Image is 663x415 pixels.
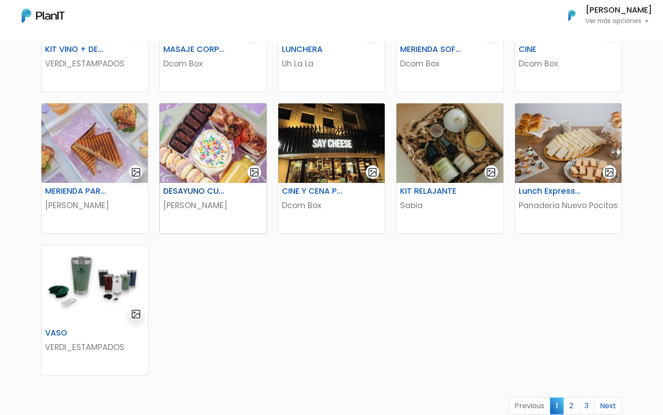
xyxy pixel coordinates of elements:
[278,103,385,183] img: thumb_WhatsApp_Image_2024-05-31_at_10.12.15.jpeg
[41,103,148,234] a: gallery-light MERIENDA PARA 2 [PERSON_NAME]
[585,6,652,14] h6: [PERSON_NAME]
[158,45,231,54] h6: MASAJE CORPORAL
[368,167,378,177] img: gallery-light
[22,9,64,23] img: PlanIt Logo
[579,397,594,415] a: 3
[276,45,350,54] h6: LUNCHERA
[249,167,260,177] img: gallery-light
[41,245,148,376] a: gallery-light VASO VERDI_ESTAMPADOS
[395,45,468,54] h6: MERIENDA SOFITEL
[45,341,144,353] p: VERDI_ESTAMPADOS
[563,397,579,415] a: 2
[557,4,652,27] button: PlanIt Logo [PERSON_NAME] Ver más opciones
[131,167,141,177] img: gallery-light
[594,397,622,415] a: Next
[278,103,385,234] a: gallery-light CINE Y CENA PARA 2 Dcom Box
[41,103,148,183] img: thumb_thumb_194E8C92-9FC3-430B-9E41-01D9E9B75AED.jpeg
[486,167,496,177] img: gallery-light
[45,58,144,70] p: VERDI_ESTAMPADOS
[515,103,622,234] a: gallery-light Lunch Express 5 personas Panadería Nuevo Pocitos
[158,187,231,196] h6: DESAYUNO CUMPLE PARA 1
[562,5,582,25] img: PlanIt Logo
[550,397,564,414] span: 1
[163,58,262,70] p: Dcom Box
[163,200,262,211] p: [PERSON_NAME]
[282,58,381,70] p: Uh La La
[515,103,622,183] img: thumb_WhatsApp_Image_2024-05-07_at_13.48.22.jpeg
[160,103,266,183] img: thumb_WhatsApp_Image_2025-02-28_at_13.43.42__2_.jpeg
[395,187,468,196] h6: KIT RELAJANTE
[513,45,587,54] h6: CINE
[40,45,113,54] h6: KIT VINO + DESCORCHADOR
[131,309,141,319] img: gallery-light
[604,167,615,177] img: gallery-light
[45,200,144,211] p: [PERSON_NAME]
[519,58,618,70] p: Dcom Box
[396,103,503,234] a: gallery-light KIT RELAJANTE Sabia
[159,103,267,234] a: gallery-light DESAYUNO CUMPLE PARA 1 [PERSON_NAME]
[41,245,148,325] img: thumb_Captura_de_pantalla_2025-05-29_133446.png
[400,200,499,211] p: Sabia
[40,328,113,338] h6: VASO
[276,187,350,196] h6: CINE Y CENA PARA 2
[585,18,652,24] p: Ver más opciones
[40,187,113,196] h6: MERIENDA PARA 2
[519,200,618,211] p: Panadería Nuevo Pocitos
[396,103,503,183] img: thumb_9A159ECA-3452-4DC8-A68F-9EF8AB81CC9F.jpeg
[400,58,499,70] p: Dcom Box
[46,9,130,26] div: ¿Necesitás ayuda?
[513,187,587,196] h6: Lunch Express 5 personas
[282,200,381,211] p: Dcom Box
